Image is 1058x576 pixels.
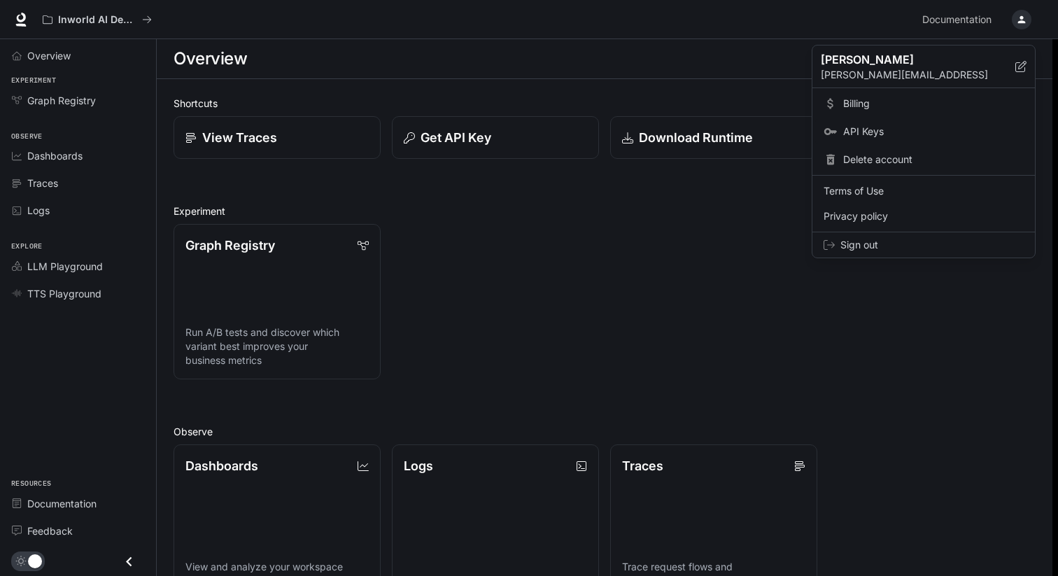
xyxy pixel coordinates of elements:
[824,184,1024,198] span: Terms of Use
[812,232,1035,258] div: Sign out
[815,91,1032,116] a: Billing
[843,153,1024,167] span: Delete account
[840,238,1024,252] span: Sign out
[821,68,1015,82] p: [PERSON_NAME][EMAIL_ADDRESS]
[824,209,1024,223] span: Privacy policy
[815,204,1032,229] a: Privacy policy
[815,147,1032,172] div: Delete account
[843,97,1024,111] span: Billing
[843,125,1024,139] span: API Keys
[812,45,1035,88] div: [PERSON_NAME][PERSON_NAME][EMAIL_ADDRESS]
[815,178,1032,204] a: Terms of Use
[815,119,1032,144] a: API Keys
[821,51,993,68] p: [PERSON_NAME]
